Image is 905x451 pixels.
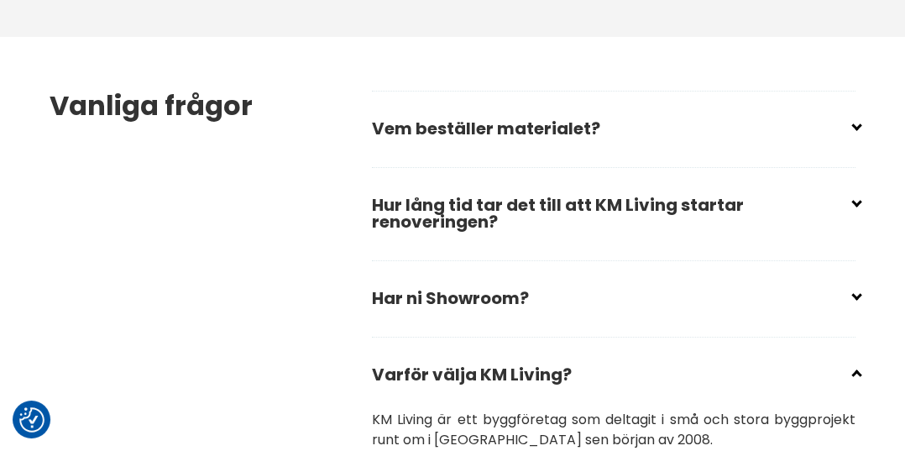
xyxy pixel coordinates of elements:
p: KM Living är ett byggföretag som deltagit i små och stora byggprojekt runt om i [GEOGRAPHIC_DATA]... [372,410,855,450]
h2: Hur lång tid tar det till att KM Living startar renoveringen? [372,183,855,257]
img: Revisit consent button [19,407,44,433]
h2: Vem beställer materialet? [372,107,855,164]
h2: Varför välja KM Living? [372,353,855,410]
h2: Har ni Showroom? [372,276,855,333]
button: Samtyckesinställningar [19,407,44,433]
